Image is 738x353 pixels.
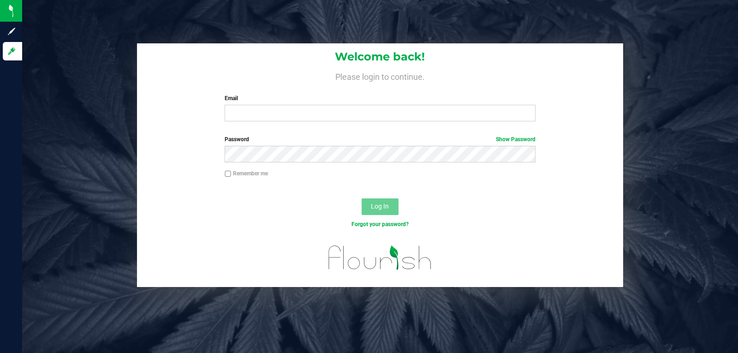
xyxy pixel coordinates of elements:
[7,47,16,56] inline-svg: Log in
[496,136,536,143] a: Show Password
[371,203,389,210] span: Log In
[7,27,16,36] inline-svg: Sign up
[319,238,441,277] img: flourish_logo.svg
[351,221,409,227] a: Forgot your password?
[137,70,624,81] h4: Please login to continue.
[362,198,399,215] button: Log In
[225,94,535,102] label: Email
[137,51,624,63] h1: Welcome back!
[225,136,249,143] span: Password
[225,169,268,178] label: Remember me
[225,171,231,177] input: Remember me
